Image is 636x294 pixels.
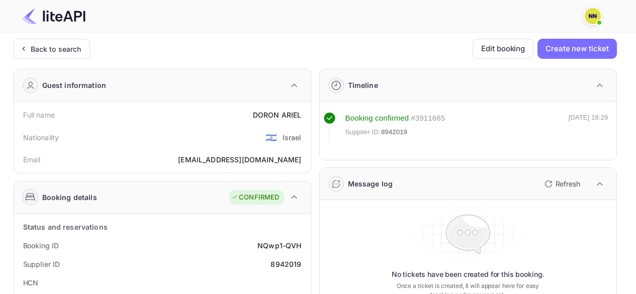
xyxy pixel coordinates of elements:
p: Refresh [556,178,580,189]
div: HCN [23,277,39,288]
div: Booking details [42,192,97,203]
span: Supplier ID: [345,127,381,137]
img: N/A N/A [585,8,601,24]
div: Nationality [23,132,59,143]
div: DORON ARIEL [253,110,302,120]
div: Timeline [348,80,378,90]
div: NQwp1-QVH [257,240,301,251]
div: Booking confirmed [345,113,409,124]
button: Create new ticket [537,39,616,59]
button: Refresh [538,176,584,192]
span: United States [265,128,277,146]
div: [DATE] 18:29 [569,113,608,142]
button: Edit booking [473,39,533,59]
div: 8942019 [270,259,301,269]
div: Booking ID [23,240,59,251]
div: Email [23,154,41,165]
div: Status and reservations [23,222,108,232]
p: No tickets have been created for this booking. [392,269,544,279]
div: Supplier ID [23,259,60,269]
div: Israel [283,132,302,143]
div: [EMAIL_ADDRESS][DOMAIN_NAME] [178,154,301,165]
div: Back to search [31,44,81,54]
div: Message log [348,178,393,189]
div: CONFIRMED [231,192,279,203]
div: Guest information [42,80,107,90]
span: 8942019 [381,127,407,137]
div: Full name [23,110,55,120]
div: # 3911665 [411,113,445,124]
img: LiteAPI Logo [22,8,85,24]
